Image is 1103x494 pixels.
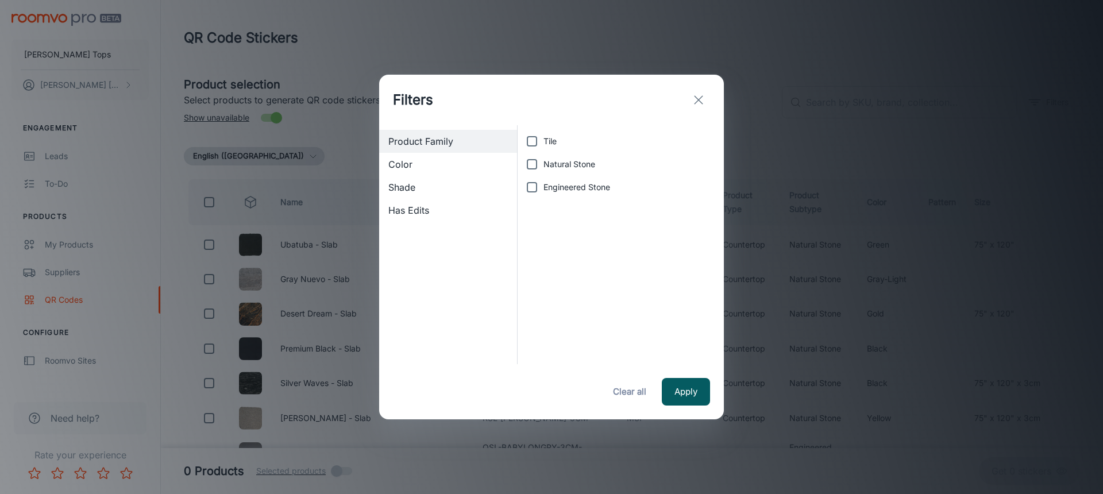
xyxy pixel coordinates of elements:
[543,158,595,171] span: Natural Stone
[687,88,710,111] button: exit
[379,130,517,153] div: Product Family
[379,153,517,176] div: Color
[379,199,517,222] div: Has Edits
[543,181,610,194] span: Engineered Stone
[388,157,508,171] span: Color
[388,203,508,217] span: Has Edits
[379,176,517,199] div: Shade
[388,180,508,194] span: Shade
[543,135,557,148] span: Tile
[662,378,710,406] button: Apply
[607,378,653,406] button: Clear all
[388,134,508,148] span: Product Family
[393,90,433,110] h1: Filters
